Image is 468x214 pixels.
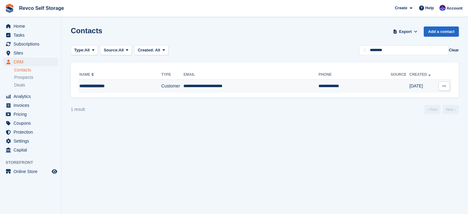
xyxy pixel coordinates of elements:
span: Pricing [14,110,50,119]
span: CRM [14,58,50,66]
a: menu [3,110,58,119]
span: Invoices [14,101,50,110]
a: Preview store [51,168,58,175]
span: Tasks [14,31,50,39]
td: [DATE] [409,80,436,93]
a: menu [3,58,58,66]
span: Prospects [14,75,33,80]
th: Email [183,70,318,80]
a: Add a contact [424,26,459,37]
td: Customer [161,80,183,93]
span: Created: [138,48,154,52]
span: Account [446,5,462,11]
button: Export [392,26,419,37]
th: Phone [318,70,390,80]
span: Source: [104,47,118,53]
span: Deals [14,82,25,88]
span: All [85,47,90,53]
a: menu [3,167,58,176]
div: 1 result [71,106,85,113]
button: Type: All [71,45,98,55]
span: Settings [14,137,50,145]
a: menu [3,22,58,30]
span: Type: [74,47,85,53]
a: menu [3,101,58,110]
a: menu [3,40,58,48]
a: menu [3,92,58,101]
button: Created: All [134,45,168,55]
button: Source: All [100,45,132,55]
a: Contacts [14,67,58,73]
a: Deals [14,82,58,88]
span: Home [14,22,50,30]
span: Online Store [14,167,50,176]
a: Created [409,72,432,77]
a: menu [3,119,58,127]
img: Lianne Revell [439,5,446,11]
button: Clear [449,47,459,53]
span: Help [425,5,434,11]
th: Type [161,70,183,80]
img: stora-icon-8386f47178a22dfd0bd8f6a31ec36ba5ce8667c1dd55bd0f319d3a0aa187defe.svg [5,4,14,13]
span: Subscriptions [14,40,50,48]
a: menu [3,31,58,39]
a: Revco Self Storage [17,3,66,13]
span: Storefront [6,159,61,166]
span: Create [395,5,407,11]
a: Next [443,105,459,114]
a: menu [3,128,58,136]
span: Coupons [14,119,50,127]
a: menu [3,49,58,57]
a: menu [3,137,58,145]
span: Analytics [14,92,50,101]
a: Name [79,72,95,77]
span: Export [399,29,412,35]
span: Protection [14,128,50,136]
a: Previous [424,105,440,114]
th: Source [390,70,409,80]
span: Capital [14,146,50,154]
a: menu [3,146,58,154]
span: All [119,47,124,53]
a: Prospects [14,74,58,81]
span: All [155,48,160,52]
span: Sites [14,49,50,57]
h1: Contacts [71,26,102,35]
nav: Page [423,105,460,114]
